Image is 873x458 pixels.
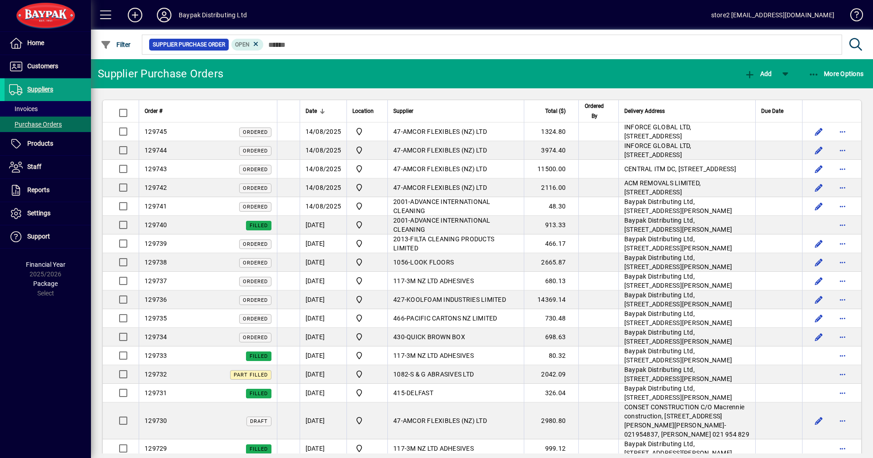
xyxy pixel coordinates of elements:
[243,260,268,266] span: Ordered
[742,66,774,82] button: Add
[393,389,405,397] span: 415
[387,328,524,346] td: -
[352,415,382,426] span: Amcor Airport Oaks
[145,371,167,378] span: 129732
[406,445,474,452] span: 3M NZ LTD ADHESIVES
[243,316,268,322] span: Ordered
[352,126,382,137] span: Baypak - Onekawa
[618,402,755,439] td: CONSET CONSTRUCTION C/O Macrennie construction, [STREET_ADDRESS][PERSON_NAME][PERSON_NAME]- 02195...
[835,199,850,214] button: More options
[387,160,524,178] td: -
[352,257,382,268] span: Baypak - Onekawa
[145,106,162,116] span: Order #
[145,165,167,173] span: 129743
[624,106,665,116] span: Delivery Address
[26,261,65,268] span: Financial Year
[387,365,524,384] td: -
[403,128,487,135] span: AMCOR FLEXIBLES (NZ) LTD
[835,180,850,195] button: More options
[352,182,382,193] span: Baypak - Onekawa
[243,241,268,247] span: Ordered
[835,386,850,400] button: More options
[393,333,405,341] span: 430
[406,277,474,285] span: 3M NZ LTD ADHESIVES
[812,330,826,344] button: Edit
[300,253,347,272] td: [DATE]
[27,62,58,70] span: Customers
[524,328,578,346] td: 698.63
[243,185,268,191] span: Ordered
[5,202,91,225] a: Settings
[524,216,578,234] td: 913.33
[410,259,454,266] span: LOOK FLOORS
[393,217,408,224] span: 2001
[145,221,167,229] span: 129740
[145,259,167,266] span: 129738
[352,219,382,230] span: Baypak - Onekawa
[530,106,574,116] div: Total ($)
[406,389,433,397] span: DELFAST
[761,106,797,116] div: Due Date
[387,253,524,272] td: -
[352,387,382,398] span: Baypak - Onekawa
[524,439,578,458] td: 999.12
[835,330,850,344] button: More options
[618,346,755,365] td: Baypak Distributing Ltd, [STREET_ADDRESS][PERSON_NAME]
[387,290,524,309] td: -
[145,333,167,341] span: 129734
[618,309,755,328] td: Baypak Distributing Ltd, [STREET_ADDRESS][PERSON_NAME]
[300,365,347,384] td: [DATE]
[352,369,382,380] span: Baypak - Onekawa
[835,413,850,428] button: More options
[250,223,268,229] span: Filled
[744,70,772,77] span: Add
[618,234,755,253] td: Baypak Distributing Ltd, [STREET_ADDRESS][PERSON_NAME]
[27,186,50,193] span: Reports
[393,106,518,116] div: Supplier
[300,141,347,160] td: 14/08/2025
[300,234,347,253] td: [DATE]
[843,2,862,31] a: Knowledge Base
[835,218,850,232] button: More options
[393,128,401,135] span: 47
[352,238,382,249] span: Baypak - Onekawa
[352,106,374,116] span: Location
[27,233,50,240] span: Support
[387,216,524,234] td: -
[524,346,578,365] td: 80.32
[100,41,131,48] span: Filter
[545,106,566,116] span: Total ($)
[300,402,347,439] td: [DATE]
[243,148,268,154] span: Ordered
[145,417,167,424] span: 129730
[352,106,382,116] div: Location
[300,439,347,458] td: [DATE]
[835,124,850,139] button: More options
[145,352,167,359] span: 129733
[524,141,578,160] td: 3974.40
[306,106,317,116] span: Date
[387,272,524,290] td: -
[524,253,578,272] td: 2665.87
[812,255,826,270] button: Edit
[806,66,866,82] button: More Options
[393,277,405,285] span: 117
[618,122,755,141] td: INFORCE GLOBAL LTD, [STREET_ADDRESS]
[618,178,755,197] td: ACM REMOVALS LIMITED, [STREET_ADDRESS]
[835,143,850,158] button: More options
[393,259,408,266] span: 1056
[584,101,613,121] div: Ordered By
[145,315,167,322] span: 129735
[352,145,382,156] span: Baypak - Onekawa
[618,384,755,402] td: Baypak Distributing Ltd, [STREET_ADDRESS][PERSON_NAME]
[524,160,578,178] td: 11500.00
[835,441,850,456] button: More options
[387,178,524,197] td: -
[387,346,524,365] td: -
[524,122,578,141] td: 1324.80
[352,275,382,286] span: Baypak - Onekawa
[711,8,834,22] div: store2 [EMAIL_ADDRESS][DOMAIN_NAME]
[812,292,826,307] button: Edit
[235,41,250,48] span: Open
[300,272,347,290] td: [DATE]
